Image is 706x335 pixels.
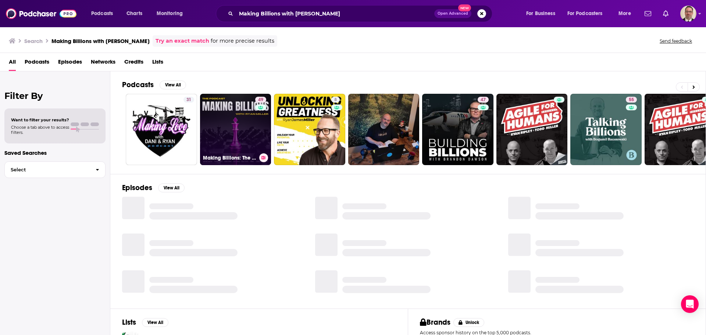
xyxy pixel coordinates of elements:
[420,318,450,327] h2: Brands
[478,97,489,103] a: 47
[122,80,154,89] h2: Podcasts
[157,8,183,19] span: Monitoring
[274,94,345,165] a: 8
[618,8,631,19] span: More
[211,37,274,45] span: for more precise results
[453,318,485,327] button: Unlock
[4,149,106,156] p: Saved Searches
[158,183,185,192] button: View All
[438,12,468,15] span: Open Advanced
[122,318,136,327] h2: Lists
[626,97,637,103] a: 55
[331,97,340,103] a: 8
[334,96,337,104] span: 8
[458,4,471,11] span: New
[681,295,699,313] div: Open Intercom Messenger
[6,7,76,21] img: Podchaser - Follow, Share and Rate Podcasts
[657,38,694,44] button: Send feedback
[86,8,122,19] button: open menu
[156,37,209,45] a: Try an exact match
[91,8,113,19] span: Podcasts
[151,8,192,19] button: open menu
[434,9,471,18] button: Open AdvancedNew
[422,94,493,165] a: 47
[680,6,696,22] img: User Profile
[236,8,434,19] input: Search podcasts, credits, & more...
[200,94,271,165] a: 49Making Billions: The Private Equity Podcast for Fund Managers, Alternative Asset Managers, and ...
[521,8,564,19] button: open menu
[126,94,197,165] a: 31
[570,94,642,165] a: 55
[642,7,654,20] a: Show notifications dropdown
[223,5,499,22] div: Search podcasts, credits, & more...
[122,80,186,89] a: PodcastsView All
[142,318,168,327] button: View All
[186,96,191,104] span: 31
[567,8,603,19] span: For Podcasters
[9,56,16,71] a: All
[122,183,185,192] a: EpisodesView All
[629,96,634,104] span: 55
[24,38,43,44] h3: Search
[152,56,163,71] a: Lists
[255,97,266,103] a: 49
[680,6,696,22] button: Show profile menu
[58,56,82,71] a: Episodes
[91,56,115,71] a: Networks
[122,183,152,192] h2: Episodes
[203,155,256,161] h3: Making Billions: The Private Equity Podcast for Fund Managers, Alternative Asset Managers, and Ve...
[51,38,150,44] h3: Making Billions with [PERSON_NAME]
[126,8,142,19] span: Charts
[4,90,106,101] h2: Filter By
[124,56,143,71] a: Credits
[11,117,69,122] span: Want to filter your results?
[183,97,194,103] a: 31
[25,56,49,71] a: Podcasts
[11,125,69,135] span: Choose a tab above to access filters.
[122,318,168,327] a: ListsView All
[481,96,486,104] span: 47
[122,8,147,19] a: Charts
[660,7,671,20] a: Show notifications dropdown
[680,6,696,22] span: Logged in as PercPodcast
[4,161,106,178] button: Select
[5,167,90,172] span: Select
[258,96,263,104] span: 49
[160,81,186,89] button: View All
[563,8,613,19] button: open menu
[526,8,555,19] span: For Business
[613,8,640,19] button: open menu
